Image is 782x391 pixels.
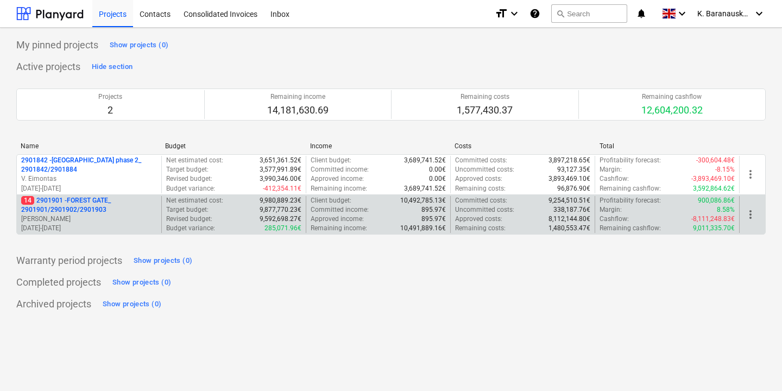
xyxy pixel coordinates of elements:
[260,165,301,174] p: 3,577,991.89€
[103,298,161,311] div: Show projects (0)
[404,156,446,165] p: 3,689,741.52€
[16,254,122,267] p: Warranty period projects
[600,165,622,174] p: Margin :
[310,142,446,150] div: Income
[457,104,513,117] p: 1,577,430.37
[508,7,521,20] i: keyboard_arrow_down
[455,184,506,193] p: Remaining costs :
[429,174,446,184] p: 0.00€
[260,205,301,215] p: 9,877,770.23€
[600,205,622,215] p: Margin :
[455,196,507,205] p: Committed costs :
[112,276,171,289] div: Show projects (0)
[400,224,446,233] p: 10,491,889.16€
[691,215,735,224] p: -8,111,248.83€
[421,205,446,215] p: 895.97€
[166,165,209,174] p: Target budget :
[600,184,661,193] p: Remaining cashflow :
[641,92,703,102] p: Remaining cashflow
[267,92,329,102] p: Remaining income
[110,274,174,291] button: Show projects (0)
[21,215,157,224] p: [PERSON_NAME]
[21,184,157,193] p: [DATE] - [DATE]
[21,156,157,174] p: 2901842 - [GEOGRAPHIC_DATA] phase 2_ 2901842/2901884
[260,156,301,165] p: 3,651,361.52€
[21,174,157,184] p: V. Eimontas
[600,224,661,233] p: Remaining cashflow :
[260,196,301,205] p: 9,980,889.23€
[134,255,192,267] div: Show projects (0)
[267,104,329,117] p: 14,181,630.69
[311,205,369,215] p: Committed income :
[455,156,507,165] p: Committed costs :
[556,9,565,18] span: search
[110,39,168,52] div: Show projects (0)
[421,215,446,224] p: 895.97€
[21,224,157,233] p: [DATE] - [DATE]
[100,295,164,313] button: Show projects (0)
[131,252,195,269] button: Show projects (0)
[548,224,590,233] p: 1,480,553.47€
[311,184,367,193] p: Remaining income :
[311,165,369,174] p: Committed income :
[641,104,703,117] p: 12,604,200.32
[548,156,590,165] p: 3,897,218.65€
[715,165,735,174] p: -8.15%
[92,61,133,73] div: Hide section
[455,205,514,215] p: Uncommitted costs :
[166,156,223,165] p: Net estimated cost :
[311,215,364,224] p: Approved income :
[553,205,590,215] p: 338,187.76€
[404,184,446,193] p: 3,689,741.52€
[166,224,215,233] p: Budget variance :
[429,165,446,174] p: 0.00€
[693,184,735,193] p: 3,592,864.62€
[455,142,590,150] div: Costs
[600,196,661,205] p: Profitability forecast :
[16,39,98,52] p: My pinned projects
[166,184,215,193] p: Budget variance :
[260,174,301,184] p: 3,990,346.00€
[600,174,629,184] p: Cashflow :
[548,196,590,205] p: 9,254,510.51€
[455,215,502,224] p: Approved costs :
[311,196,351,205] p: Client budget :
[696,156,735,165] p: -300,604.48€
[21,142,156,150] div: Name
[165,142,301,150] div: Budget
[636,7,647,20] i: notifications
[557,184,590,193] p: 96,876.90€
[21,196,157,234] div: 142901901 -FOREST GATE_ 2901901/2901902/2901903[PERSON_NAME][DATE]-[DATE]
[455,165,514,174] p: Uncommitted costs :
[98,92,122,102] p: Projects
[457,92,513,102] p: Remaining costs
[21,196,157,215] p: 2901901 - FOREST GATE_ 2901901/2901902/2901903
[98,104,122,117] p: 2
[548,215,590,224] p: 8,112,144.80€
[311,174,364,184] p: Approved income :
[557,165,590,174] p: 93,127.35€
[698,196,735,205] p: 900,086.86€
[548,174,590,184] p: 3,893,469.10€
[16,298,91,311] p: Archived projects
[495,7,508,20] i: format_size
[263,184,301,193] p: -412,354.11€
[16,276,101,289] p: Completed projects
[21,156,157,193] div: 2901842 -[GEOGRAPHIC_DATA] phase 2_ 2901842/2901884V. Eimontas[DATE]-[DATE]
[311,224,367,233] p: Remaining income :
[311,156,351,165] p: Client budget :
[676,7,689,20] i: keyboard_arrow_down
[89,58,135,75] button: Hide section
[744,208,757,221] span: more_vert
[16,60,80,73] p: Active projects
[107,36,171,54] button: Show projects (0)
[529,7,540,20] i: Knowledge base
[455,224,506,233] p: Remaining costs :
[717,205,735,215] p: 8.58%
[600,156,661,165] p: Profitability forecast :
[600,215,629,224] p: Cashflow :
[166,196,223,205] p: Net estimated cost :
[753,7,766,20] i: keyboard_arrow_down
[400,196,446,205] p: 10,492,785.13€
[166,205,209,215] p: Target budget :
